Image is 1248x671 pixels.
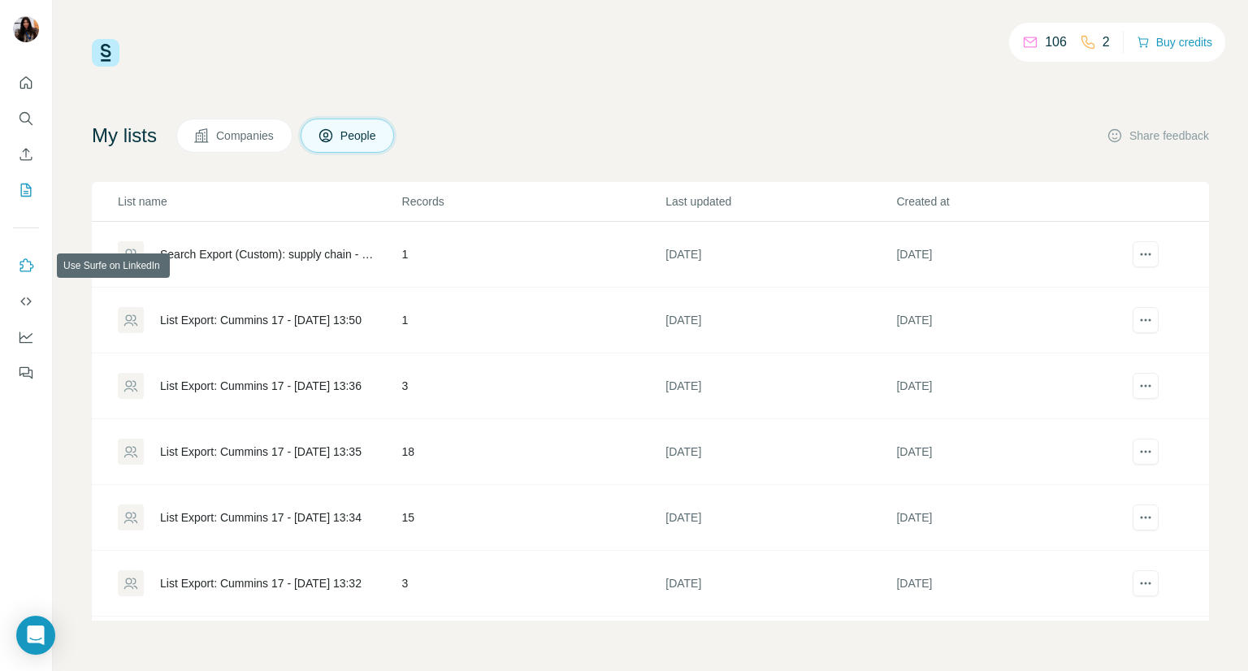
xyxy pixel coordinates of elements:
button: Use Surfe API [13,287,39,316]
p: List name [118,193,401,210]
td: [DATE] [665,222,895,288]
button: Feedback [13,358,39,387]
img: Surfe Logo [92,39,119,67]
button: Use Surfe on LinkedIn [13,251,39,280]
td: 15 [401,485,665,551]
td: [DATE] [895,485,1126,551]
p: Created at [896,193,1125,210]
p: 2 [1103,32,1110,52]
td: [DATE] [895,222,1126,288]
button: actions [1133,504,1159,530]
button: actions [1133,373,1159,399]
button: Enrich CSV [13,140,39,169]
td: [DATE] [665,353,895,419]
td: [DATE] [665,485,895,551]
td: [DATE] [895,288,1126,353]
button: actions [1133,241,1159,267]
td: 18 [401,419,665,485]
td: [DATE] [895,551,1126,617]
div: List Export: Cummins 17 - [DATE] 13:35 [160,444,362,460]
button: My lists [13,175,39,205]
button: Dashboard [13,323,39,352]
span: People [340,128,378,144]
h4: My lists [92,123,157,149]
td: 3 [401,353,665,419]
td: [DATE] [665,288,895,353]
div: Search Export (Custom): supply chain - [DATE] 10:22 [160,246,375,262]
td: [DATE] [665,419,895,485]
td: 3 [401,551,665,617]
div: Open Intercom Messenger [16,616,55,655]
td: 1 [401,222,665,288]
div: List Export: Cummins 17 - [DATE] 13:50 [160,312,362,328]
button: Quick start [13,68,39,97]
p: Records [402,193,665,210]
button: actions [1133,570,1159,596]
span: Companies [216,128,275,144]
button: actions [1133,439,1159,465]
td: [DATE] [895,419,1126,485]
div: List Export: Cummins 17 - [DATE] 13:32 [160,575,362,591]
td: 1 [401,288,665,353]
div: List Export: Cummins 17 - [DATE] 13:34 [160,509,362,526]
button: Search [13,104,39,133]
p: 106 [1045,32,1067,52]
div: List Export: Cummins 17 - [DATE] 13:36 [160,378,362,394]
button: Buy credits [1137,31,1212,54]
img: Avatar [13,16,39,42]
p: Last updated [665,193,895,210]
button: Share feedback [1107,128,1209,144]
td: [DATE] [665,551,895,617]
button: actions [1133,307,1159,333]
td: [DATE] [895,353,1126,419]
